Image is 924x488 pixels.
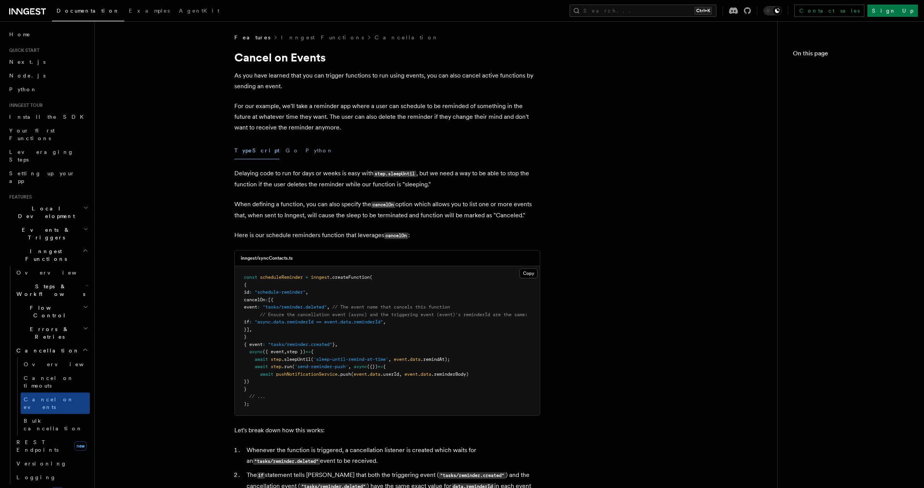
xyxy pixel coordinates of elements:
[370,372,380,377] span: data
[16,439,58,453] span: REST Endpoints
[794,5,864,17] a: Contact sales
[9,114,88,120] span: Install the SDK
[388,357,391,362] span: ,
[281,364,292,369] span: .run
[260,372,273,377] span: await
[6,124,90,145] a: Your first Functions
[763,6,782,15] button: Toggle dark mode
[332,342,335,347] span: }
[9,31,31,38] span: Home
[9,128,55,141] span: Your first Functions
[263,304,327,310] span: "tasks/reminder.deleted"
[6,266,90,484] div: Inngest Functions
[13,470,90,484] a: Logging
[21,393,90,414] a: Cancel on events
[431,372,469,377] span: .reminderBody)
[263,349,284,354] span: ({ event
[57,8,120,14] span: Documentation
[6,145,90,166] a: Leveraging Steps
[394,357,407,362] span: event
[407,357,410,362] span: .
[249,349,263,354] span: async
[268,342,332,347] span: "tasks/reminder.created"
[257,472,265,479] code: if
[16,461,67,467] span: Versioning
[249,319,252,325] span: :
[13,325,83,341] span: Errors & Retries
[263,342,265,347] span: :
[244,289,249,295] span: id
[6,55,90,69] a: Next.js
[292,364,295,369] span: (
[268,297,273,302] span: [{
[255,319,383,325] span: "async.data.reminderId == event.data.reminderId"
[244,304,257,310] span: event
[421,372,431,377] span: data
[241,255,293,261] h3: inngest/syncContacts.ts
[404,372,418,377] span: event
[6,27,90,41] a: Home
[244,275,257,280] span: const
[570,5,716,17] button: Search...Ctrl+K
[6,110,90,124] a: Install the SDK
[9,59,45,65] span: Next.js
[244,386,247,392] span: }
[255,364,268,369] span: await
[249,394,265,399] span: // ...
[13,283,85,298] span: Steps & Workflows
[6,82,90,96] a: Python
[276,372,338,377] span: pushNotificationService
[305,289,308,295] span: ,
[13,457,90,470] a: Versioning
[378,364,383,369] span: =>
[234,70,540,92] p: As you have learned that you can trigger functions to run using events, you can also cancel activ...
[234,168,540,190] p: Delaying code to run for days or weeks is easy with , but we need a way to be able to stop the fu...
[124,2,174,21] a: Examples
[6,102,43,108] span: Inngest tour
[174,2,224,21] a: AgentKit
[370,275,372,280] span: (
[305,349,311,354] span: =>
[234,50,540,64] h1: Cancel on Events
[244,401,249,407] span: );
[9,86,37,92] span: Python
[380,372,399,377] span: .userId
[9,73,45,79] span: Node.js
[6,205,83,220] span: Local Development
[421,357,450,362] span: .remindAt);
[351,372,354,377] span: (
[348,364,351,369] span: ,
[244,342,263,347] span: { event
[234,230,540,241] p: Here is our schedule reminders function that leverages :
[257,304,260,310] span: :
[805,78,825,86] span: Tips
[367,372,370,377] span: .
[244,445,540,467] li: Whenever the function is triggered, a cancellation listener is created which waits for an event t...
[9,149,74,163] span: Leveraging Steps
[796,64,889,72] span: Cancel on Events
[354,372,367,377] span: event
[6,69,90,82] a: Node.js
[244,319,249,325] span: if
[313,357,388,362] span: 'sleep-until-remind-at-time'
[802,75,909,89] a: Tips
[338,372,351,377] span: .push
[375,34,439,41] a: Cancellation
[244,379,249,384] span: })
[371,202,395,208] code: cancelOn
[311,357,313,362] span: (
[260,275,303,280] span: scheduleReminder
[244,282,247,288] span: {
[244,334,247,339] span: }
[234,101,540,133] p: For our example, we'll take a reminder app where a user can schedule to be reminded of something ...
[24,396,74,410] span: Cancel on events
[234,142,279,159] button: TypeScript
[867,5,918,17] a: Sign Up
[129,8,170,14] span: Examples
[13,347,80,354] span: Cancellation
[244,297,265,302] span: cancelOn
[13,344,90,357] button: Cancellation
[311,349,313,354] span: {
[21,357,90,371] a: Overview
[327,304,330,310] span: ,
